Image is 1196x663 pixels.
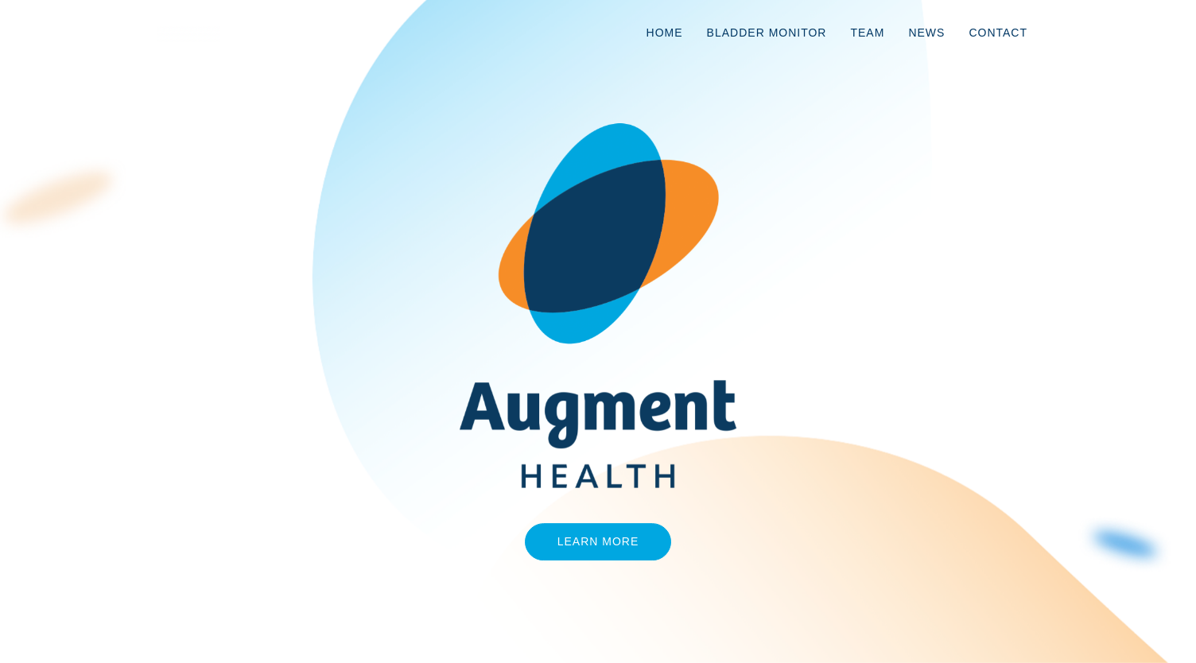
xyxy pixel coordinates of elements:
[896,6,957,59] a: News
[635,6,695,59] a: Home
[448,123,749,488] img: AugmentHealth_FullColor_Transparent.png
[838,6,896,59] a: Team
[525,523,672,560] a: Learn More
[957,6,1039,59] a: Contact
[695,6,839,59] a: Bladder Monitor
[157,26,220,42] img: logo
